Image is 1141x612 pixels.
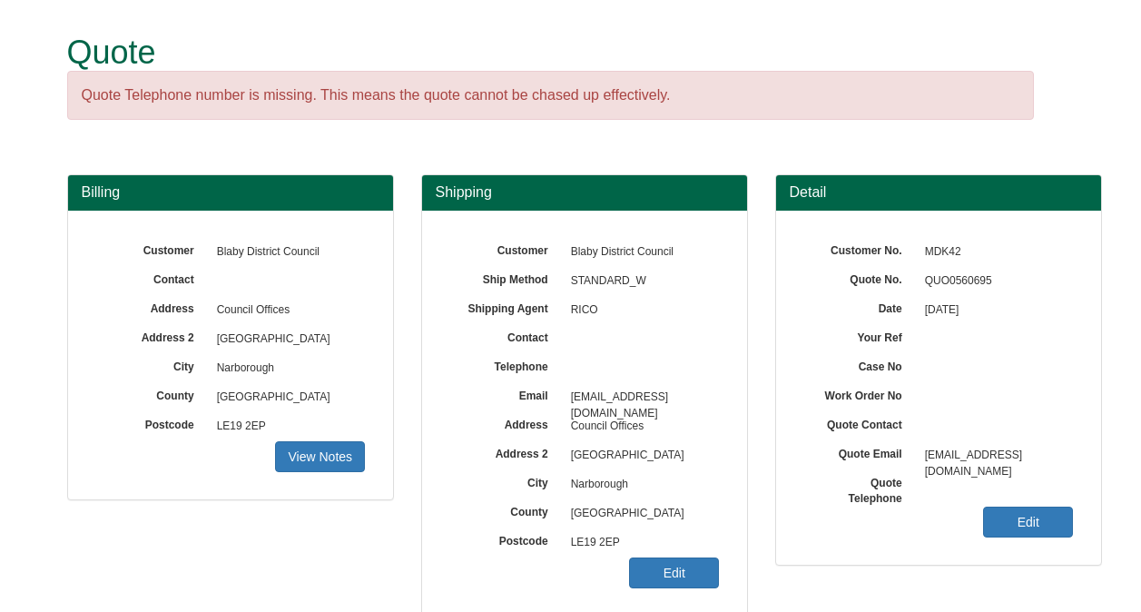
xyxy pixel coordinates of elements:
a: Edit [629,558,719,588]
h1: Quote [67,35,1034,71]
label: Postcode [95,412,208,433]
label: Email [449,383,562,404]
label: Customer [95,238,208,259]
label: Quote Telephone [803,470,916,507]
span: [GEOGRAPHIC_DATA] [208,383,366,412]
span: STANDARD_W [562,267,720,296]
span: Council Offices [562,412,720,441]
span: LE19 2EP [208,412,366,441]
label: Address 2 [449,441,562,462]
a: View Notes [275,441,365,472]
span: [GEOGRAPHIC_DATA] [562,441,720,470]
span: Narborough [562,470,720,499]
label: Your Ref [803,325,916,346]
span: [DATE] [916,296,1074,325]
label: Quote Contact [803,412,916,433]
label: Ship Method [449,267,562,288]
label: Shipping Agent [449,296,562,317]
label: Work Order No [803,383,916,404]
span: [EMAIL_ADDRESS][DOMAIN_NAME] [562,383,720,412]
span: [EMAIL_ADDRESS][DOMAIN_NAME] [916,441,1074,470]
label: Contact [95,267,208,288]
span: Blaby District Council [208,238,366,267]
span: RICO [562,296,720,325]
span: Council Offices [208,296,366,325]
label: Quote Email [803,441,916,462]
label: Customer [449,238,562,259]
h3: Shipping [436,184,733,201]
h3: Detail [790,184,1087,201]
label: Case No [803,354,916,375]
label: City [95,354,208,375]
label: Date [803,296,916,317]
span: Narborough [208,354,366,383]
span: [GEOGRAPHIC_DATA] [208,325,366,354]
label: County [449,499,562,520]
label: Address [449,412,562,433]
label: Customer No. [803,238,916,259]
label: Address [95,296,208,317]
a: Edit [983,507,1073,538]
label: City [449,470,562,491]
label: Address 2 [95,325,208,346]
span: QUO0560695 [916,267,1074,296]
span: [GEOGRAPHIC_DATA] [562,499,720,528]
span: MDK42 [916,238,1074,267]
label: Contact [449,325,562,346]
span: Blaby District Council [562,238,720,267]
h3: Billing [82,184,379,201]
span: LE19 2EP [562,528,720,558]
label: Telephone [449,354,562,375]
label: County [95,383,208,404]
label: Postcode [449,528,562,549]
div: Quote Telephone number is missing. This means the quote cannot be chased up effectively. [67,71,1034,121]
label: Quote No. [803,267,916,288]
